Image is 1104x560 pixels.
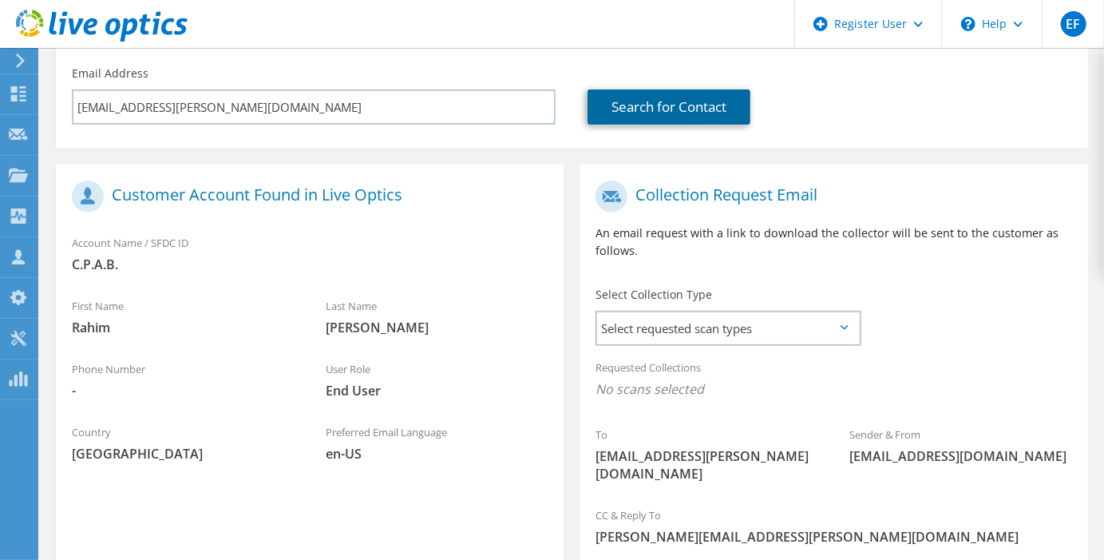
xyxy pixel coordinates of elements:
[580,418,833,490] div: To
[597,312,859,344] span: Select requested scan types
[596,380,1071,398] span: No scans selected
[56,415,310,471] div: Country
[56,352,310,407] div: Phone Number
[72,181,540,212] h1: Customer Account Found in Live Optics
[310,415,564,471] div: Preferred Email Language
[596,224,1071,260] p: An email request with a link to download the collector will be sent to the customer as follows.
[588,89,750,125] a: Search for Contact
[72,445,294,463] span: [GEOGRAPHIC_DATA]
[850,447,1072,465] span: [EMAIL_ADDRESS][DOMAIN_NAME]
[310,352,564,407] div: User Role
[961,17,975,31] svg: \n
[596,447,817,483] span: [EMAIL_ADDRESS][PERSON_NAME][DOMAIN_NAME]
[326,445,548,463] span: en-US
[72,319,294,336] span: Rahim
[834,418,1088,473] div: Sender & From
[72,66,148,81] label: Email Address
[326,382,548,399] span: End User
[1061,11,1086,37] span: EF
[310,289,564,344] div: Last Name
[580,351,1087,410] div: Requested Collections
[56,226,564,281] div: Account Name / SFDC ID
[72,256,548,273] span: C.P.A.B.
[596,528,1071,546] span: [PERSON_NAME][EMAIL_ADDRESS][PERSON_NAME][DOMAIN_NAME]
[580,498,1087,554] div: CC & Reply To
[72,382,294,399] span: -
[326,319,548,336] span: [PERSON_NAME]
[56,289,310,344] div: First Name
[596,287,712,303] label: Select Collection Type
[596,181,1063,212] h1: Collection Request Email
